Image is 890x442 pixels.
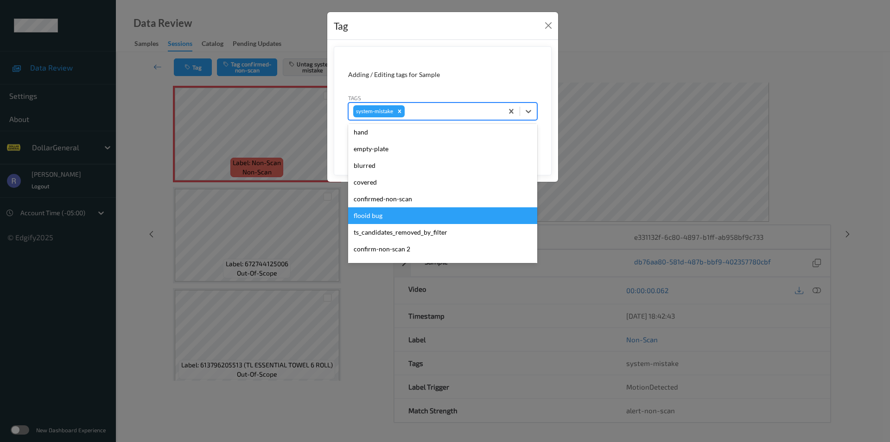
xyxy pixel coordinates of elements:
[334,19,348,33] div: Tag
[348,207,537,224] div: flooid bug
[348,70,537,79] div: Adding / Editing tags for Sample
[394,105,405,117] div: Remove system-mistake
[348,257,537,274] div: image offline
[348,124,537,141] div: hand
[348,94,361,102] label: Tags
[348,241,537,257] div: confirm-non-scan 2
[348,141,537,157] div: empty-plate
[348,174,537,191] div: covered
[353,105,394,117] div: system-mistake
[542,19,555,32] button: Close
[348,224,537,241] div: ts_candidates_removed_by_filter
[348,157,537,174] div: blurred
[348,191,537,207] div: confirmed-non-scan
